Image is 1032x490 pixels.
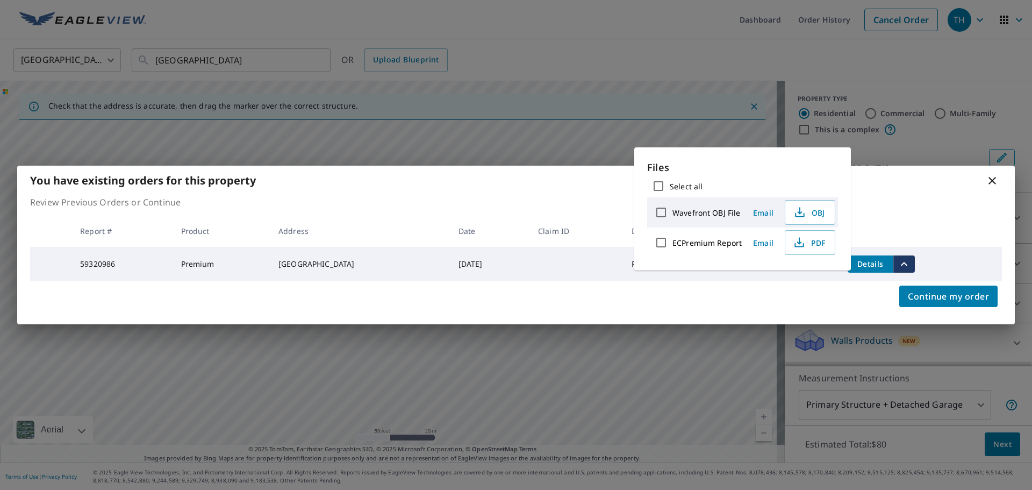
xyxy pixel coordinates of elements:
[746,204,780,221] button: Email
[893,255,915,273] button: filesDropdownBtn-59320986
[848,255,893,273] button: detailsBtn-59320986
[785,230,835,255] button: PDF
[30,196,1002,209] p: Review Previous Orders or Continue
[785,200,835,225] button: OBJ
[30,173,256,188] b: You have existing orders for this property
[450,247,529,281] td: [DATE]
[670,181,703,191] label: Select all
[623,247,713,281] td: Regular
[908,289,989,304] span: Continue my order
[792,206,826,219] span: OBJ
[529,215,623,247] th: Claim ID
[672,208,740,218] label: Wavefront OBJ File
[750,238,776,248] span: Email
[71,247,172,281] td: 59320986
[672,238,742,248] label: ECPremium Report
[647,160,838,175] p: Files
[746,235,780,251] button: Email
[278,259,441,269] div: [GEOGRAPHIC_DATA]
[270,215,450,247] th: Address
[173,247,270,281] td: Premium
[173,215,270,247] th: Product
[750,208,776,218] span: Email
[71,215,172,247] th: Report #
[899,286,998,307] button: Continue my order
[623,215,713,247] th: Delivery
[854,259,886,269] span: Details
[450,215,529,247] th: Date
[792,236,826,249] span: PDF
